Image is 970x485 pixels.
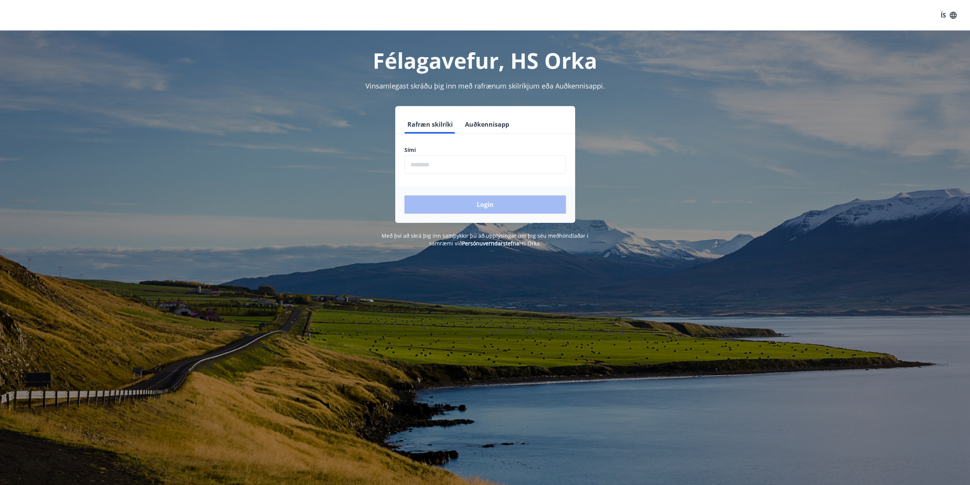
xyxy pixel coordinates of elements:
button: Rafræn skilríki [404,115,456,134]
h1: Félagavefur, HS Orka [220,46,750,75]
a: Persónuverndarstefna [462,240,519,247]
span: Með því að skrá þig inn samþykkir þú að upplýsingar um þig séu meðhöndlaðar í samræmi við HS Orka. [382,232,588,247]
button: Auðkennisapp [462,115,512,134]
label: Sími [404,146,566,154]
span: Vinsamlegast skráðu þig inn með rafrænum skilríkjum eða Auðkennisappi. [366,81,605,90]
button: ÍS [936,8,961,22]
